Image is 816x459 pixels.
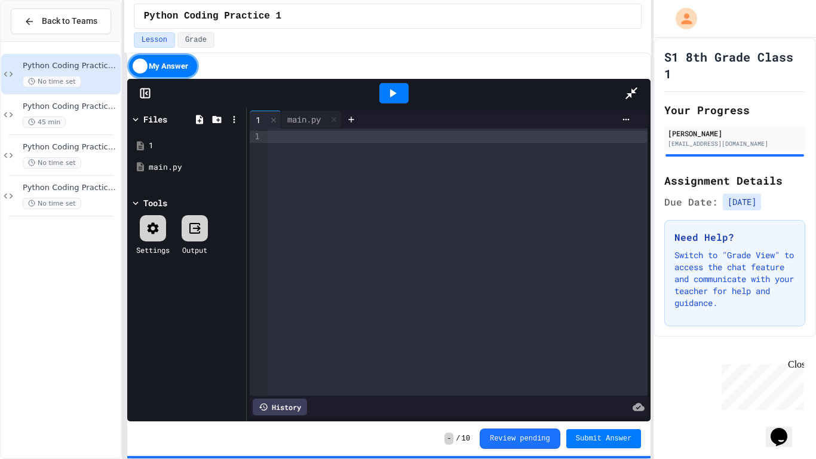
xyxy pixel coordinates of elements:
p: Switch to "Grade View" to access the chat feature and communicate with your teacher for help and ... [674,249,795,309]
button: Back to Teams [11,8,111,34]
h2: Assignment Details [664,172,805,189]
span: Python Coding Practice 3 [23,142,118,152]
span: Due Date: [664,195,718,209]
div: main.py [281,111,342,128]
span: Python Coding Practice 4 [23,183,118,193]
iframe: chat widget [717,359,804,410]
span: Submit Answer [576,434,632,443]
button: Submit Answer [566,429,642,448]
span: No time set [23,198,81,209]
div: Files [143,113,167,126]
div: Settings [136,244,170,255]
span: [DATE] [723,194,761,210]
div: History [253,399,307,415]
div: 1 [250,114,266,126]
div: 1 [250,111,281,128]
div: 1 [149,140,242,152]
span: - [444,433,453,445]
div: Tools [143,197,167,209]
div: Output [182,244,207,255]
div: Chat with us now!Close [5,5,82,76]
span: / [456,434,460,443]
span: No time set [23,76,81,87]
span: 45 min [23,117,66,128]
span: Python Coding Practice 1 [144,9,281,23]
div: main.py [149,161,242,173]
button: Review pending [480,429,560,449]
span: Back to Teams [42,15,97,27]
h1: S1 8th Grade Class 1 [664,48,805,82]
span: 10 [462,434,470,443]
h2: Your Progress [664,102,805,118]
span: Python Coding Practice 2 [23,102,118,112]
div: [PERSON_NAME] [668,128,802,139]
span: Python Coding Practice 1 [23,61,118,71]
h3: Need Help? [674,230,795,244]
iframe: chat widget [766,411,804,447]
button: Lesson [134,32,175,48]
span: No time set [23,157,81,169]
div: My Account [663,5,700,32]
button: Grade [177,32,214,48]
div: main.py [281,113,327,126]
div: 1 [250,131,262,143]
div: [EMAIL_ADDRESS][DOMAIN_NAME] [668,139,802,148]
